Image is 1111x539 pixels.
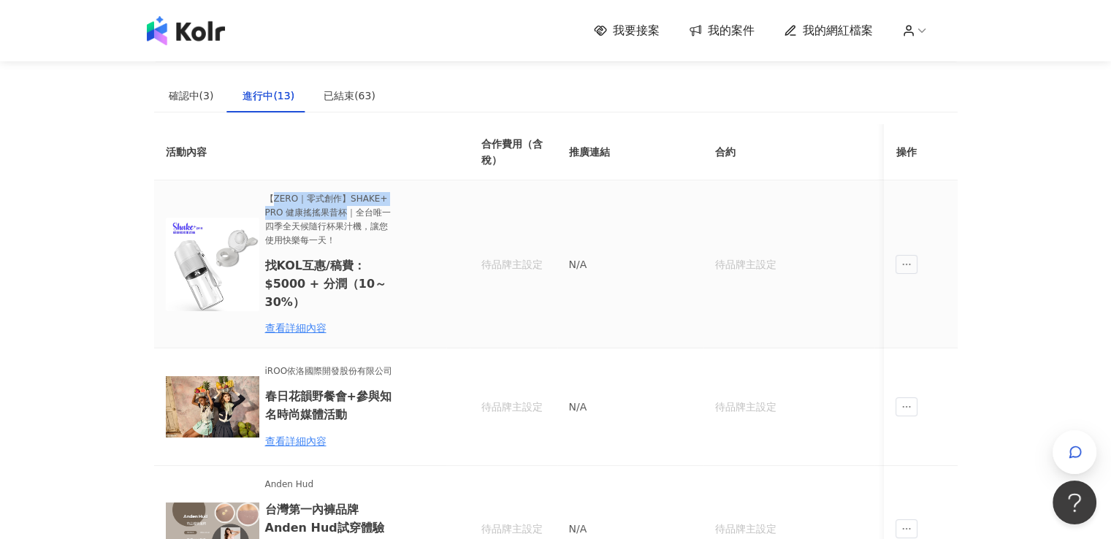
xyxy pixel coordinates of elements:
div: 待品牌主設定 [715,521,863,537]
div: 待品牌主設定 [481,521,546,537]
div: 待品牌主設定 [481,256,546,272]
iframe: Help Scout Beacon - Open [1053,481,1096,524]
p: N/A [569,399,692,415]
span: ellipsis [896,397,918,416]
th: 合約 [703,124,875,180]
a: 我要接案 [594,23,660,39]
div: 查看詳細內容 [265,320,393,336]
div: 查看詳細內容 [265,433,393,449]
img: 花韻野餐指定款服飾 [166,360,259,454]
span: iROO依洛國際開發股份有限公司 [265,364,393,378]
span: 我的網紅檔案 [803,23,873,39]
th: 活動內容 [154,124,446,180]
th: 合作費用（含稅） [470,124,557,180]
span: ellipsis [896,519,918,538]
div: 確認中(3) [169,88,214,104]
div: 進行中(13) [243,88,294,104]
img: 【ZERO｜零式創作】SHAKE+ pro 健康搖搖果昔杯｜全台唯一四季全天候隨行杯果汁機，讓您使用快樂每一天！ [166,218,259,311]
div: 待品牌主設定 [715,256,863,272]
h6: 春日花韻野餐會+參與知名時尚媒體活動 [265,387,393,424]
th: 推廣連結 [557,124,703,180]
div: 待品牌主設定 [715,399,863,415]
span: 【ZERO｜零式創作】SHAKE+ PRO 健康搖搖果昔杯｜全台唯一四季全天候隨行杯果汁機，讓您使用快樂每一天！ [265,192,393,247]
span: ellipsis [896,255,918,274]
div: 已結束(63) [324,88,375,104]
p: N/A [569,521,692,537]
img: logo [147,16,225,45]
a: 我的網紅檔案 [784,23,873,39]
span: Anden Hud [265,478,393,492]
span: 我的案件 [708,23,755,39]
th: 勞報單 [874,124,972,180]
div: 待品牌主設定 [481,399,546,415]
p: N/A [569,256,692,272]
h6: 找KOL互惠/稿費：$5000 + 分潤（10～30%） [265,256,393,311]
a: 我的案件 [689,23,755,39]
span: 我要接案 [613,23,660,39]
th: 操作 [885,124,958,180]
